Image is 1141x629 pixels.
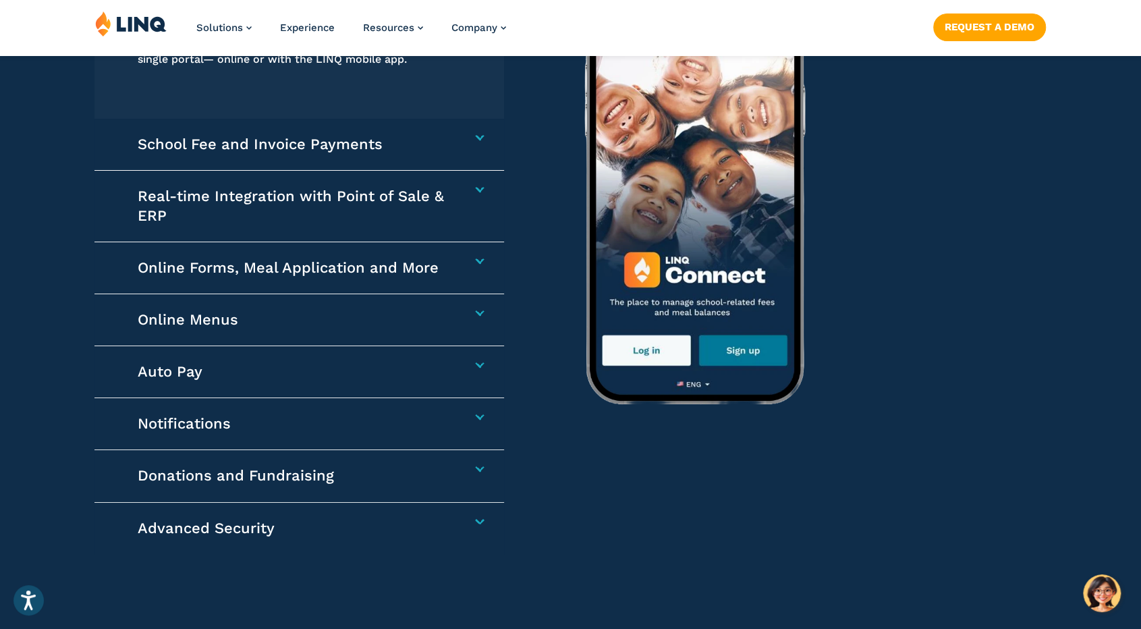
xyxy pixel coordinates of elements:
[363,22,423,34] a: Resources
[138,519,447,538] h4: Advanced Security
[138,187,447,225] h4: Real-time Integration with Point of Sale & ERP
[138,258,447,277] h4: Online Forms, Meal Application and More
[363,22,414,34] span: Resources
[451,22,497,34] span: Company
[196,11,506,55] nav: Primary Navigation
[280,22,335,34] a: Experience
[1083,574,1121,612] button: Hello, have a question? Let’s chat.
[196,22,252,34] a: Solutions
[95,11,167,36] img: LINQ | K‑12 Software
[933,11,1046,40] nav: Button Navigation
[138,466,447,485] h4: Donations and Fundraising
[933,13,1046,40] a: Request a Demo
[138,135,447,154] h4: School Fee and Invoice Payments
[196,22,243,34] span: Solutions
[451,22,506,34] a: Company
[138,362,447,381] h4: Auto Pay
[138,310,447,329] h4: Online Menus
[138,414,447,433] h4: Notifications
